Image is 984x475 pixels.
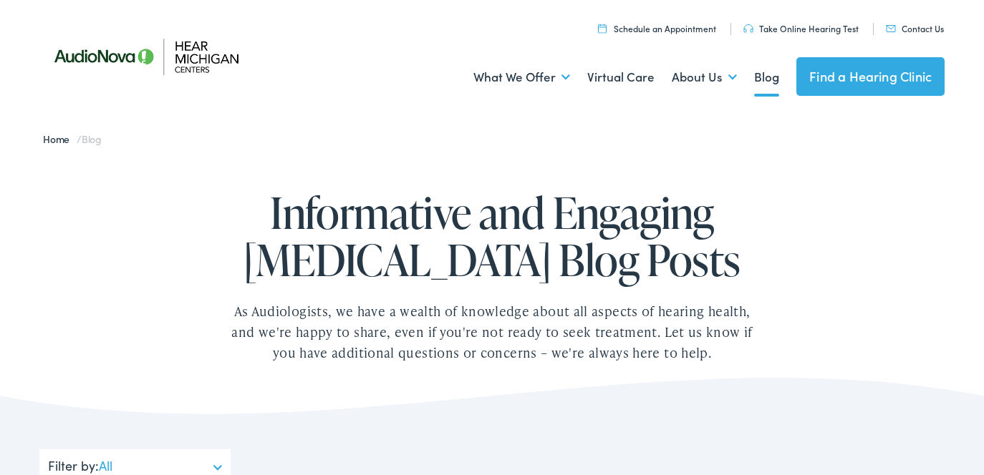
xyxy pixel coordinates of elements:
[796,57,945,96] a: Find a Hearing Clinic
[227,301,757,363] div: As Audiologists, we have a wealth of knowledge about all aspects of hearing health, and we're hap...
[587,51,655,104] a: Virtual Care
[672,51,737,104] a: About Us
[743,22,859,34] a: Take Online Hearing Test
[43,132,77,146] a: Home
[184,189,800,283] h1: Informative and Engaging [MEDICAL_DATA] Blog Posts
[82,132,102,146] span: Blog
[43,132,102,146] span: /
[886,25,896,32] img: utility icon
[598,24,607,33] img: utility icon
[754,51,779,104] a: Blog
[743,24,753,33] img: utility icon
[598,22,716,34] a: Schedule an Appointment
[473,51,570,104] a: What We Offer
[886,22,944,34] a: Contact Us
